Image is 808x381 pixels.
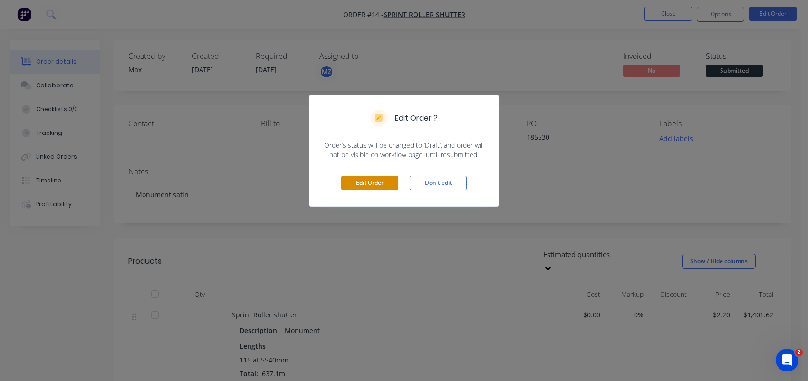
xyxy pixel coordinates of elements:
span: Order’s status will be changed to ‘Draft’, and order will not be visible on workflow page, until ... [321,141,487,160]
button: Edit Order [341,176,398,190]
h5: Edit Order ? [395,113,438,124]
span: 2 [795,349,803,356]
iframe: Intercom live chat [776,349,798,371]
button: Don't edit [410,176,467,190]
